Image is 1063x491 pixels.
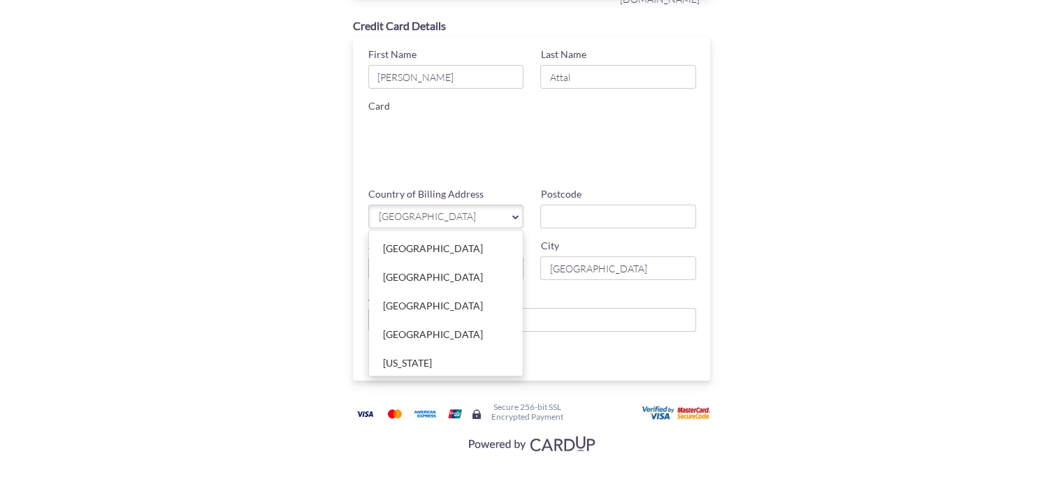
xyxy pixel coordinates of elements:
[368,99,390,113] label: Card
[368,187,484,201] label: Country of Billing Address
[369,292,523,320] a: [GEOGRAPHIC_DATA]
[368,47,417,61] label: First Name
[351,405,379,423] img: Visa
[377,210,501,224] span: [GEOGRAPHIC_DATA]
[381,405,409,423] img: Mastercard
[471,409,482,420] img: Secure lock
[411,405,439,423] img: American Express
[368,156,527,182] iframe: Secure card expiration date input frame
[540,47,586,61] label: Last Name
[368,205,524,228] a: [GEOGRAPHIC_DATA]
[353,18,711,34] div: Credit Card Details
[540,187,581,201] label: Postcode
[540,239,558,253] label: City
[368,117,699,142] iframe: Secure card number input frame
[543,156,702,182] iframe: Secure card security code input frame
[491,402,563,420] h6: Secure 256-bit SSL Encrypted Payment
[369,263,523,291] a: [GEOGRAPHIC_DATA]
[461,430,601,456] img: Visa, Mastercard
[369,235,523,263] a: [GEOGRAPHIC_DATA]
[642,406,712,421] img: User card
[441,405,469,423] img: Union Pay
[369,321,523,349] a: [GEOGRAPHIC_DATA]
[369,349,523,377] a: [US_STATE]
